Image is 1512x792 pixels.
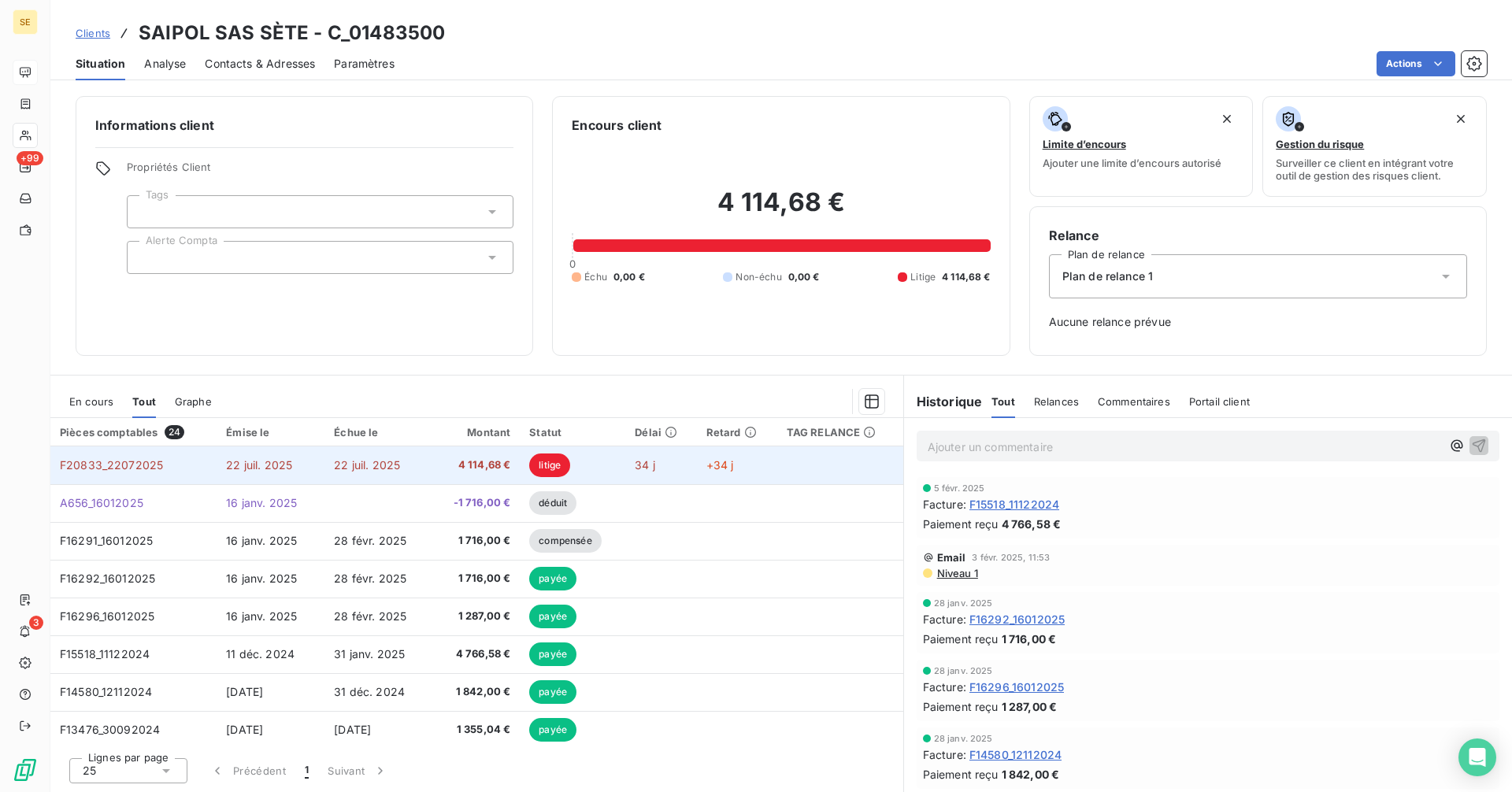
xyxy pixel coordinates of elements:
[934,666,993,675] span: 28 janv. 2025
[226,609,297,623] span: 16 janv. 2025
[441,722,510,738] span: 1 355,04 €
[60,458,163,472] span: F20833_22072025
[76,27,110,39] span: Clients
[60,723,160,736] span: F13476_30092024
[706,458,734,472] span: +34 j
[1002,516,1062,532] span: 4 766,58 €
[69,395,113,408] span: En cours
[572,116,661,135] h6: Encours client
[441,426,510,439] div: Montant
[529,529,601,553] span: compensée
[165,425,184,439] span: 24
[923,679,966,695] span: Facture :
[305,763,309,779] span: 1
[923,698,999,715] span: Paiement reçu
[936,567,978,579] span: Niveau 1
[76,25,110,41] a: Clients
[60,534,153,547] span: F16291_16012025
[1062,268,1154,284] span: Plan de relance 1
[972,553,1050,562] span: 3 févr. 2025, 11:53
[1276,138,1364,150] span: Gestion du risque
[334,572,406,585] span: 28 févr. 2025
[584,270,607,284] span: Échu
[1458,738,1496,776] div: Open Intercom Messenger
[334,609,406,623] span: 28 févr. 2025
[17,151,43,165] span: +99
[635,426,687,439] div: Délai
[441,457,510,473] span: 4 114,68 €
[1034,395,1079,408] span: Relances
[200,754,295,787] button: Précédent
[13,9,38,35] div: SE
[572,187,990,234] h2: 4 114,68 €
[969,611,1065,627] span: F16292_16012025
[441,684,510,700] span: 1 842,00 €
[969,496,1059,513] span: F15518_11122024
[132,395,156,408] span: Tout
[60,496,143,509] span: A656_16012025
[1098,395,1170,408] span: Commentaires
[923,766,999,783] span: Paiement reçu
[923,631,999,647] span: Paiement reçu
[1377,51,1455,76] button: Actions
[569,257,576,270] span: 0
[1043,138,1126,150] span: Limite d’encours
[60,572,155,585] span: F16292_16012025
[175,395,212,408] span: Graphe
[334,426,422,439] div: Échue le
[205,56,315,72] span: Contacts & Adresses
[334,647,405,661] span: 31 janv. 2025
[787,426,894,439] div: TAG RELANCE
[334,685,405,698] span: 31 déc. 2024
[334,458,400,472] span: 22 juil. 2025
[1043,157,1221,169] span: Ajouter une limite d’encours autorisé
[140,250,153,265] input: Ajouter une valeur
[140,205,153,219] input: Ajouter une valeur
[441,495,510,511] span: -1 716,00 €
[226,534,297,547] span: 16 janv. 2025
[441,609,510,624] span: 1 287,00 €
[441,646,510,662] span: 4 766,58 €
[923,516,999,532] span: Paiement reçu
[83,763,96,779] span: 25
[934,483,985,493] span: 5 févr. 2025
[613,270,645,284] span: 0,00 €
[529,605,576,628] span: payée
[529,642,576,666] span: payée
[60,685,152,698] span: F14580_12112024
[139,19,445,47] h3: SAIPOL SAS SÈTE - C_01483500
[923,496,966,513] span: Facture :
[441,533,510,549] span: 1 716,00 €
[937,551,966,564] span: Email
[1049,314,1467,330] span: Aucune relance prévue
[226,572,297,585] span: 16 janv. 2025
[969,746,1062,763] span: F14580_12112024
[529,491,576,515] span: déduit
[29,616,43,630] span: 3
[95,116,513,135] h6: Informations client
[788,270,820,284] span: 0,00 €
[1029,96,1254,197] button: Limite d’encoursAjouter une limite d’encours autorisé
[226,496,297,509] span: 16 janv. 2025
[529,567,576,590] span: payée
[334,534,406,547] span: 28 févr. 2025
[1002,698,1058,715] span: 1 287,00 €
[226,647,295,661] span: 11 déc. 2024
[904,392,983,411] h6: Historique
[635,458,655,472] span: 34 j
[60,647,150,661] span: F15518_11122024
[529,680,576,704] span: payée
[934,734,993,743] span: 28 janv. 2025
[1276,157,1473,182] span: Surveiller ce client en intégrant votre outil de gestion des risques client.
[529,453,570,477] span: litige
[60,425,207,439] div: Pièces comptables
[226,685,263,698] span: [DATE]
[529,426,616,439] div: Statut
[934,598,993,608] span: 28 janv. 2025
[706,426,768,439] div: Retard
[127,161,513,183] span: Propriétés Client
[529,718,576,742] span: payée
[76,56,125,72] span: Situation
[13,757,38,783] img: Logo LeanPay
[13,154,37,179] a: +99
